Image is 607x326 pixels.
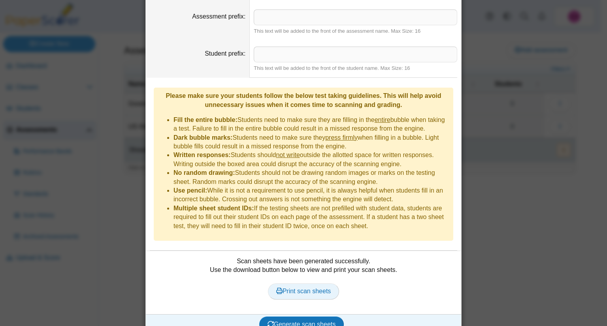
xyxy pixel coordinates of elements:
li: Students need to make sure they are filling in the bubble when taking a test. Failure to fill in ... [173,116,449,133]
li: Students should outside the allotted space for written responses. Writing outside the boxed area ... [173,151,449,169]
li: If the testing sheets are not prefilled with student data, students are required to fill out thei... [173,204,449,230]
span: Print scan sheets [276,288,331,294]
b: Fill the entire bubble: [173,116,238,123]
u: press firmly [325,134,358,141]
u: not write [276,152,300,158]
li: Students should not be drawing random images or marks on the testing sheet. Random marks could di... [173,169,449,186]
a: Print scan sheets [268,283,339,299]
b: Dark bubble marks: [173,134,232,141]
label: Assessment prefix [192,13,245,20]
b: Written responses: [173,152,231,158]
b: No random drawing: [173,169,235,176]
b: Use pencil: [173,187,207,194]
b: Please make sure your students follow the below test taking guidelines. This will help avoid unne... [166,92,441,108]
u: entire [375,116,390,123]
label: Student prefix [205,50,245,57]
li: While it is not a requirement to use pencil, it is always helpful when students fill in an incorr... [173,186,449,204]
div: This text will be added to the front of the assessment name. Max Size: 16 [254,28,457,35]
b: Multiple sheet student IDs: [173,205,254,212]
div: This text will be added to the front of the student name. Max Size: 16 [254,65,457,72]
div: Scan sheets have been generated successfully. Use the download button below to view and print you... [150,257,457,308]
li: Students need to make sure they when filling in a bubble. Light bubble fills could result in a mi... [173,133,449,151]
